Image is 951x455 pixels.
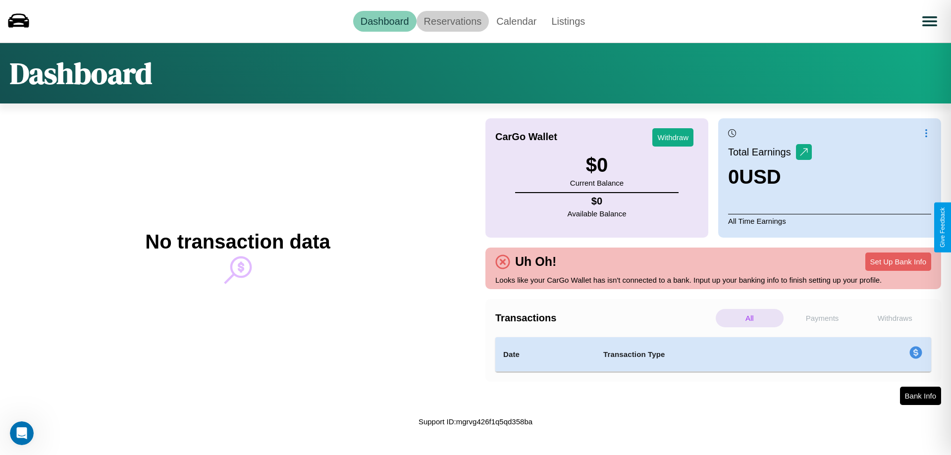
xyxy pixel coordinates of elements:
p: Withdraws [861,309,929,327]
h4: Transaction Type [603,349,828,360]
h3: $ 0 [570,154,624,176]
button: Open menu [916,7,944,35]
p: All Time Earnings [728,214,931,228]
p: Payments [789,309,856,327]
h2: No transaction data [145,231,330,253]
h3: 0 USD [728,166,812,188]
h4: Uh Oh! [510,254,561,269]
button: Withdraw [652,128,693,147]
button: Bank Info [900,387,941,405]
iframe: Intercom live chat [10,421,34,445]
p: All [716,309,784,327]
p: Available Balance [568,207,627,220]
h4: $ 0 [568,196,627,207]
p: Total Earnings [728,143,796,161]
a: Dashboard [353,11,417,32]
h4: Date [503,349,587,360]
h4: CarGo Wallet [495,131,557,143]
table: simple table [495,337,931,372]
div: Give Feedback [939,207,946,248]
h1: Dashboard [10,53,152,94]
h4: Transactions [495,312,713,324]
a: Calendar [489,11,544,32]
p: Looks like your CarGo Wallet has isn't connected to a bank. Input up your banking info to finish ... [495,273,931,287]
p: Current Balance [570,176,624,190]
a: Reservations [417,11,489,32]
button: Set Up Bank Info [865,253,931,271]
a: Listings [544,11,592,32]
p: Support ID: mgrvg426f1q5qd358ba [419,415,532,428]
